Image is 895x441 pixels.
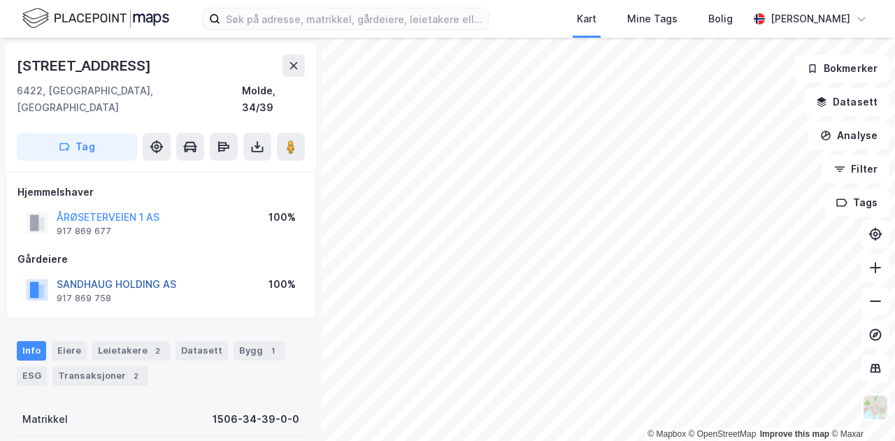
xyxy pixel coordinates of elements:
[57,293,111,304] div: 917 869 758
[92,341,170,361] div: Leietakere
[577,10,596,27] div: Kart
[52,366,148,386] div: Transaksjoner
[17,55,154,77] div: [STREET_ADDRESS]
[266,344,280,358] div: 1
[268,209,296,226] div: 100%
[825,374,895,441] div: Kontrollprogram for chat
[17,251,304,268] div: Gårdeiere
[52,341,87,361] div: Eiere
[689,429,757,439] a: OpenStreetMap
[771,10,850,27] div: [PERSON_NAME]
[268,276,296,293] div: 100%
[220,8,488,29] input: Søk på adresse, matrikkel, gårdeiere, leietakere eller personer
[129,369,143,383] div: 2
[17,133,137,161] button: Tag
[22,6,169,31] img: logo.f888ab2527a4732fd821a326f86c7f29.svg
[22,411,68,428] div: Matrikkel
[822,155,889,183] button: Filter
[150,344,164,358] div: 2
[234,341,285,361] div: Bygg
[825,374,895,441] iframe: Chat Widget
[17,82,242,116] div: 6422, [GEOGRAPHIC_DATA], [GEOGRAPHIC_DATA]
[17,184,304,201] div: Hjemmelshaver
[57,226,111,237] div: 917 869 677
[760,429,829,439] a: Improve this map
[627,10,678,27] div: Mine Tags
[795,55,889,82] button: Bokmerker
[213,411,299,428] div: 1506-34-39-0-0
[708,10,733,27] div: Bolig
[824,189,889,217] button: Tags
[176,341,228,361] div: Datasett
[17,341,46,361] div: Info
[804,88,889,116] button: Datasett
[17,366,47,386] div: ESG
[242,82,305,116] div: Molde, 34/39
[808,122,889,150] button: Analyse
[647,429,686,439] a: Mapbox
